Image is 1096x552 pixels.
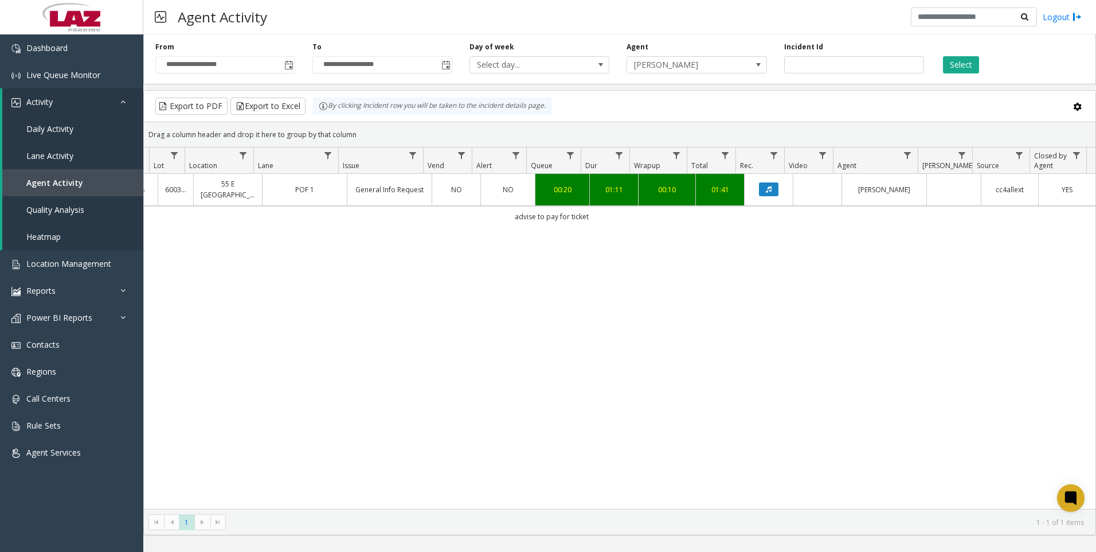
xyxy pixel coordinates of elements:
a: Total Filter Menu [718,147,733,163]
a: 00:20 [542,184,582,195]
a: Agent Activity [2,169,143,196]
a: 55 E [GEOGRAPHIC_DATA] [201,178,255,200]
span: Rec. [740,161,753,170]
a: Source Filter Menu [1012,147,1027,163]
a: POF 1 [269,184,340,195]
a: Lane Activity [2,142,143,169]
td: advise to pay for ticket [7,206,1095,227]
span: Queue [531,161,553,170]
span: Lot [154,161,164,170]
label: To [312,42,322,52]
a: Closed by Agent Filter Menu [1069,147,1085,163]
img: 'icon' [11,395,21,404]
span: Lane Activity [26,150,73,161]
span: Source [977,161,999,170]
a: Agent Filter Menu [900,147,915,163]
img: 'icon' [11,449,21,458]
span: Vend [428,161,444,170]
a: Dur Filter Menu [612,147,627,163]
button: Select [943,56,979,73]
img: pageIcon [155,3,166,31]
img: logout [1072,11,1082,23]
a: Quality Analysis [2,196,143,223]
kendo-pager-info: 1 - 1 of 1 items [233,518,1084,527]
span: Agent Services [26,447,81,458]
span: Activity [26,96,53,107]
span: Rule Sets [26,420,61,431]
a: Location Filter Menu [236,147,251,163]
button: Export to PDF [155,98,228,115]
a: YES [1046,184,1089,195]
a: Alert Filter Menu [508,147,524,163]
span: Quality Analysis [26,204,84,215]
a: Activity [2,88,143,115]
label: Day of week [469,42,514,52]
a: NO [439,184,473,195]
span: Agent Activity [26,177,83,188]
img: 'icon' [11,71,21,80]
span: Power BI Reports [26,312,92,323]
a: Logout [1043,11,1082,23]
img: 'icon' [11,341,21,350]
img: 'icon' [11,314,21,323]
span: NO [451,185,462,195]
a: 01:11 [597,184,631,195]
span: Toggle popup [439,57,452,73]
a: [PERSON_NAME] [849,184,919,195]
img: infoIcon.svg [319,102,328,111]
span: [PERSON_NAME] [922,161,974,170]
div: By clicking Incident row you will be taken to the incident details page. [313,98,551,115]
img: 'icon' [11,260,21,269]
span: Live Queue Monitor [26,69,100,80]
h3: Agent Activity [172,3,273,31]
a: Video Filter Menu [815,147,831,163]
img: 'icon' [11,44,21,53]
a: Daily Activity [2,115,143,142]
span: Dashboard [26,42,68,53]
span: Regions [26,366,56,377]
a: Vend Filter Menu [454,147,469,163]
a: 00:10 [645,184,688,195]
a: 01:41 [703,184,737,195]
a: Wrapup Filter Menu [669,147,684,163]
label: Agent [627,42,648,52]
label: Incident Id [784,42,823,52]
button: Export to Excel [230,98,306,115]
span: [PERSON_NAME] [627,57,738,73]
a: Lane Filter Menu [320,147,336,163]
a: General Info Request [354,184,425,195]
div: Drag a column header and drop it here to group by that column [144,125,1095,145]
a: Lot Filter Menu [167,147,182,163]
a: Queue Filter Menu [563,147,578,163]
span: Location Management [26,258,111,269]
span: Page 1 [179,515,194,530]
span: Call Centers [26,393,71,404]
a: 600349 [165,184,186,195]
a: NO [488,184,528,195]
img: 'icon' [11,422,21,431]
span: Reports [26,285,56,296]
a: Heatmap [2,223,143,250]
div: Data table [144,147,1095,509]
span: YES [1062,185,1072,195]
span: Contacts [26,339,60,350]
span: Location [189,161,217,170]
a: cc4allext [988,184,1031,195]
img: 'icon' [11,98,21,107]
span: Daily Activity [26,123,73,134]
span: Total [691,161,708,170]
img: 'icon' [11,368,21,377]
span: Heatmap [26,231,61,242]
span: Toggle popup [282,57,295,73]
span: Agent [837,161,856,170]
span: Wrapup [634,161,660,170]
span: Lane [258,161,273,170]
img: 'icon' [11,287,21,296]
label: From [155,42,174,52]
span: Dur [585,161,597,170]
span: Video [789,161,808,170]
a: Parker Filter Menu [954,147,970,163]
